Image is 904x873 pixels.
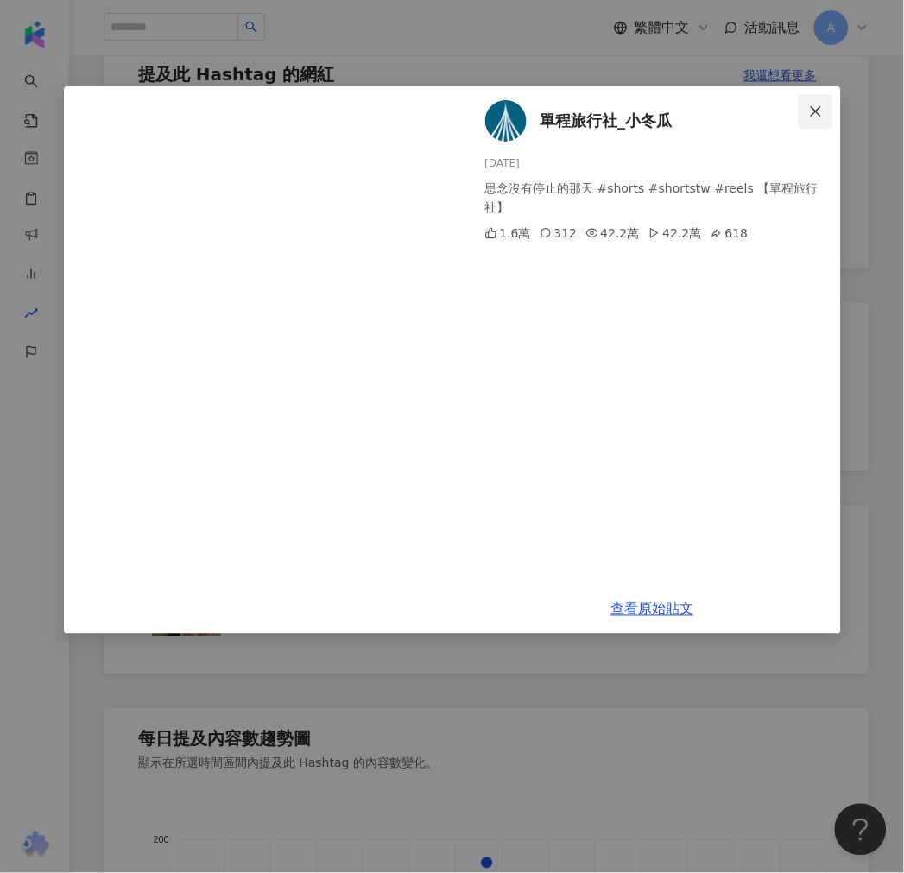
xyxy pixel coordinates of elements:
[485,155,827,172] div: [DATE]
[485,100,527,142] img: KOL Avatar
[541,109,673,133] span: 單程旅行社_小冬瓜
[711,224,749,243] div: 618
[809,104,823,118] span: close
[485,100,803,142] a: KOL Avatar單程旅行社_小冬瓜
[586,224,640,243] div: 42.2萬
[485,224,531,243] div: 1.6萬
[485,179,827,217] div: 思念沒有停止的那天 #shorts #shortstw #reels 【單程旅行社】
[648,224,702,243] div: 42.2萬
[799,94,833,129] button: Close
[611,601,694,617] a: 查看原始貼文
[64,86,458,634] iframe: fb:post Facebook Social Plugin
[540,224,578,243] div: 312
